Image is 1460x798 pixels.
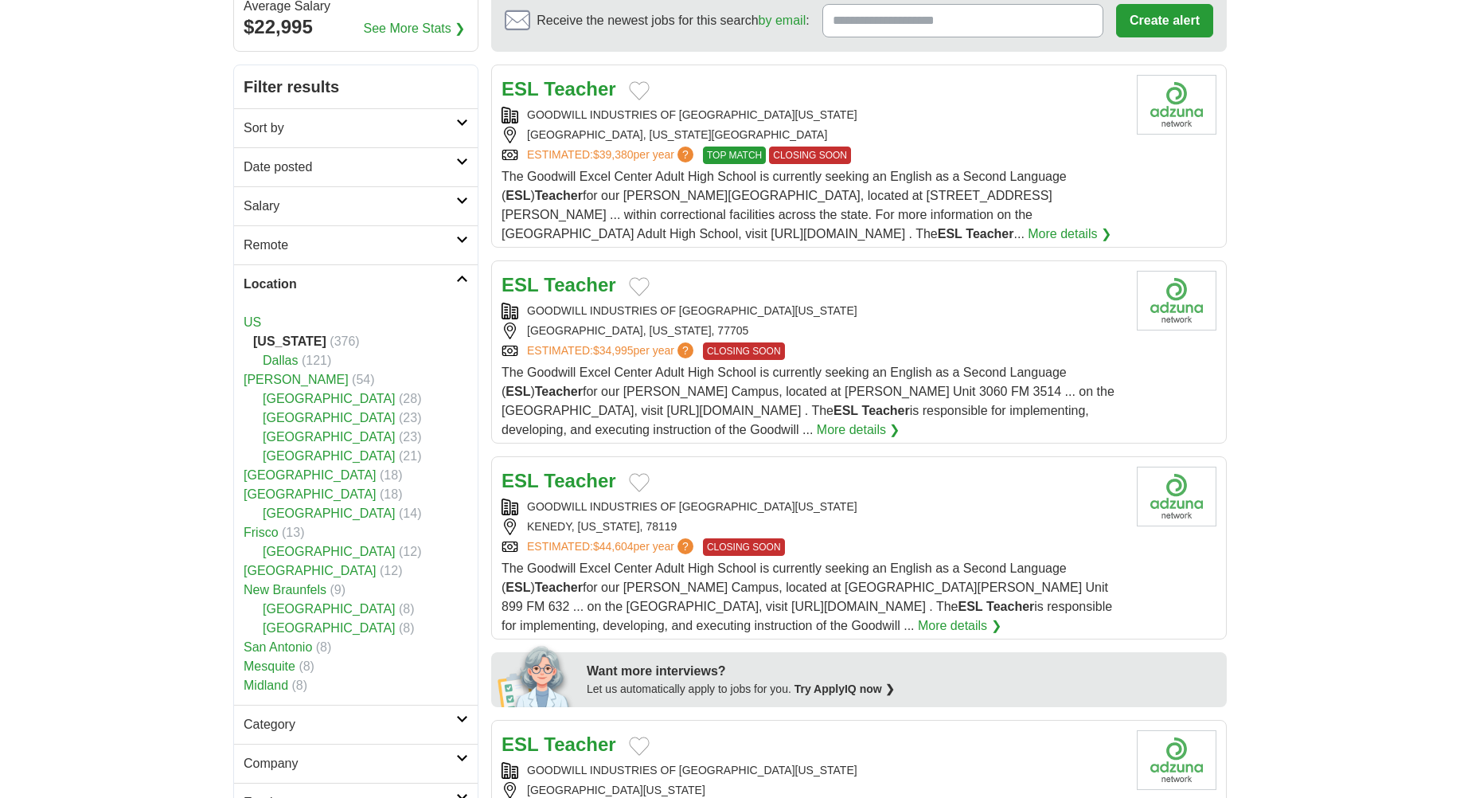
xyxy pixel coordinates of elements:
span: (9) [330,583,346,597]
span: $34,995 [593,344,634,357]
strong: Teacher [544,470,615,491]
strong: Teacher [986,600,1034,613]
a: [GEOGRAPHIC_DATA] [263,621,396,635]
h2: Company [244,754,456,773]
img: Company logo [1137,467,1216,526]
h2: Sort by [244,119,456,138]
strong: ESL [506,385,530,398]
strong: ESL [502,78,539,100]
div: GOODWILL INDUSTRIES OF [GEOGRAPHIC_DATA][US_STATE] [502,107,1124,123]
h2: Filter results [234,65,478,108]
a: Salary [234,186,478,225]
img: apply-iq-scientist.png [498,643,575,707]
span: (8) [291,679,307,692]
a: [GEOGRAPHIC_DATA] [263,449,396,463]
strong: ESL [502,470,539,491]
strong: Teacher [544,733,615,755]
a: [GEOGRAPHIC_DATA] [244,468,377,482]
div: GOODWILL INDUSTRIES OF [GEOGRAPHIC_DATA][US_STATE] [502,762,1124,779]
div: GOODWILL INDUSTRIES OF [GEOGRAPHIC_DATA][US_STATE] [502,303,1124,319]
span: (8) [399,621,415,635]
strong: Teacher [535,189,583,202]
a: [GEOGRAPHIC_DATA] [244,564,377,577]
span: The Goodwill Excel Center Adult High School is currently seeking an English as a Second Language ... [502,366,1115,436]
a: [GEOGRAPHIC_DATA] [244,487,377,501]
strong: ESL [502,274,539,295]
strong: ESL [938,227,962,241]
strong: [US_STATE] [253,334,326,348]
a: See More Stats ❯ [364,19,466,38]
span: CLOSING SOON [769,147,851,164]
span: (21) [399,449,421,463]
h2: Category [244,715,456,734]
a: [GEOGRAPHIC_DATA] [263,507,396,520]
strong: Teacher [535,581,583,594]
strong: Teacher [544,78,615,100]
a: Midland [244,679,288,692]
strong: ESL [833,404,858,417]
strong: Teacher [544,274,615,295]
a: More details ❯ [1028,225,1111,244]
a: San Antonio [244,640,312,654]
div: GOODWILL INDUSTRIES OF [GEOGRAPHIC_DATA][US_STATE] [502,499,1124,515]
a: Dallas [263,354,298,367]
a: Category [234,705,478,744]
span: (23) [399,411,421,424]
a: [GEOGRAPHIC_DATA] [263,430,396,444]
strong: Teacher [966,227,1013,241]
h2: Date posted [244,158,456,177]
span: (8) [399,602,415,616]
button: Add to favorite jobs [629,81,650,100]
a: Sort by [234,108,478,147]
span: TOP MATCH [703,147,766,164]
a: by email [759,14,806,27]
button: Create alert [1116,4,1213,37]
a: ESL Teacher [502,274,616,295]
span: ? [677,538,693,554]
span: Receive the newest jobs for this search : [537,11,809,30]
span: (18) [380,487,402,501]
a: Date posted [234,147,478,186]
div: [GEOGRAPHIC_DATA], [US_STATE][GEOGRAPHIC_DATA] [502,127,1124,143]
a: Frisco [244,526,279,539]
a: ESL Teacher [502,733,616,755]
span: (13) [282,526,304,539]
span: (23) [399,430,421,444]
div: $22,995 [244,13,468,41]
a: [GEOGRAPHIC_DATA] [263,602,396,616]
a: More details ❯ [918,616,1001,636]
span: (8) [316,640,332,654]
img: Company logo [1137,730,1216,790]
button: Add to favorite jobs [629,737,650,756]
img: Company logo [1137,271,1216,331]
a: New Braunfels [244,583,326,597]
span: (14) [399,507,421,520]
span: (54) [352,373,374,386]
span: (12) [399,545,421,558]
a: More details ❯ [817,421,900,440]
strong: Teacher [535,385,583,398]
div: Let us automatically apply to jobs for you. [587,681,1217,698]
a: Location [234,264,478,303]
span: CLOSING SOON [703,538,785,556]
span: $44,604 [593,540,634,553]
h2: Salary [244,197,456,216]
strong: ESL [958,600,983,613]
img: Company logo [1137,75,1216,135]
span: The Goodwill Excel Center Adult High School is currently seeking an English as a Second Language ... [502,561,1112,632]
strong: ESL [506,189,530,202]
span: ? [677,342,693,358]
strong: ESL [506,581,530,594]
a: [PERSON_NAME] [244,373,349,386]
button: Add to favorite jobs [629,473,650,492]
h2: Location [244,275,456,294]
a: Remote [234,225,478,264]
a: ESTIMATED:$39,380per year? [527,147,697,164]
a: Company [234,744,478,783]
a: ESL Teacher [502,78,616,100]
a: ESTIMATED:$44,604per year? [527,538,697,556]
a: [GEOGRAPHIC_DATA] [263,545,396,558]
button: Add to favorite jobs [629,277,650,296]
strong: Teacher [862,404,910,417]
span: (28) [399,392,421,405]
